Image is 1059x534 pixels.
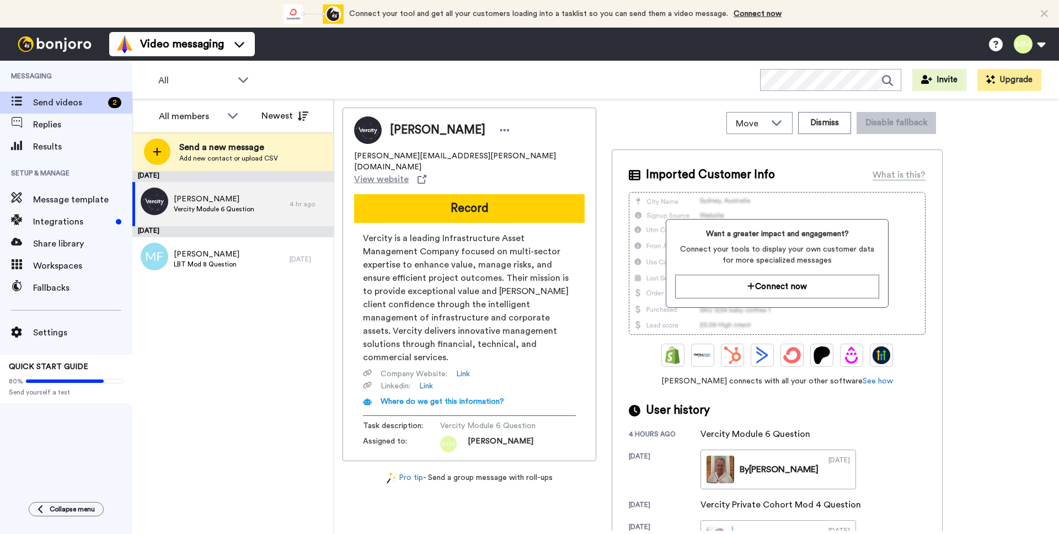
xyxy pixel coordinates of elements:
span: LBT Mod 8 Question [174,260,239,269]
img: Hubspot [724,346,741,364]
span: Integrations [33,215,111,228]
span: [PERSON_NAME] [390,122,485,138]
span: Assigned to: [363,436,440,452]
img: Drip [843,346,860,364]
div: [DATE] [828,456,850,483]
span: [PERSON_NAME] connects with all your other software [629,376,926,387]
span: Imported Customer Info [646,167,775,183]
span: [PERSON_NAME] [174,194,254,205]
span: All [158,74,232,87]
a: Connect now [734,10,782,18]
span: Company Website : [381,369,447,380]
div: Vercity Private Cohort Mod 4 Question [700,498,861,511]
div: 4 hours ago [629,430,700,441]
span: QUICK START GUIDE [9,363,88,371]
div: animation [283,4,344,24]
div: - Send a group message with roll-ups [343,472,596,484]
span: Workspaces [33,259,132,273]
span: Settings [33,326,132,339]
span: View website [354,173,409,186]
span: Replies [33,118,132,131]
span: Collapse menu [50,505,95,514]
div: By [PERSON_NAME] [740,463,819,476]
span: Add new contact or upload CSV [179,154,278,163]
span: Task description : [363,420,440,431]
button: Invite [912,69,966,91]
button: Record [354,194,585,223]
span: Vercity Module 6 Question [174,205,254,213]
img: magic-wand.svg [387,472,397,484]
img: ActiveCampaign [753,346,771,364]
span: Send yourself a test [9,388,124,397]
img: mf.png [141,243,168,270]
span: Video messaging [140,36,224,52]
div: Vercity Module 6 Question [700,428,810,441]
span: Send a new message [179,141,278,154]
span: Results [33,140,132,153]
div: [DATE] [629,500,700,511]
span: Send videos [33,96,104,109]
span: [PERSON_NAME][EMAIL_ADDRESS][PERSON_NAME][DOMAIN_NAME] [354,151,585,173]
div: [DATE] [132,171,334,182]
span: Where do we get this information? [381,398,504,405]
img: Shopify [664,346,682,364]
img: e4a7fa54-18e6-4322-8d0e-bf4ff81a2a0e-thumb.jpg [707,456,734,483]
img: bj-logo-header-white.svg [13,36,96,52]
span: Fallbacks [33,281,132,295]
span: 80% [9,377,23,386]
button: Dismiss [798,112,851,134]
a: Link [456,369,470,380]
div: 2 [108,97,121,108]
img: Image of Stephen Lewis [354,116,382,144]
span: Move [736,117,766,130]
img: Ontraport [694,346,712,364]
button: Collapse menu [29,502,104,516]
img: vm-color.svg [116,35,133,53]
button: Connect now [675,275,879,298]
button: Disable fallback [857,112,936,134]
div: All members [159,110,222,123]
span: Connect your tools to display your own customer data for more specialized messages [675,244,879,266]
div: What is this? [873,168,926,181]
div: [DATE] [290,255,328,264]
a: Pro tip [387,472,423,484]
span: Message template [33,193,132,206]
div: 4 hr ago [290,200,328,209]
div: [DATE] [629,452,700,489]
img: Patreon [813,346,831,364]
span: Vercity is a leading Infrastructure Asset Management Company focused on multi-sector expertise to... [363,232,576,364]
a: View website [354,173,426,186]
a: Link [419,381,433,392]
img: mm.png [440,436,457,452]
span: [PERSON_NAME] [468,436,533,452]
a: By[PERSON_NAME][DATE] [700,450,856,489]
a: See how [863,377,893,385]
img: f3e28bfe-73e8-4f93-b7bf-6d5c87915ce9.jpg [141,188,168,215]
span: User history [646,402,710,419]
button: Upgrade [977,69,1041,91]
div: [DATE] [132,226,334,237]
img: ConvertKit [783,346,801,364]
span: [PERSON_NAME] [174,249,239,260]
button: Newest [253,105,317,127]
span: Share library [33,237,132,250]
img: GoHighLevel [873,346,890,364]
span: Connect your tool and get all your customers loading into a tasklist so you can send them a video... [349,10,728,18]
span: Want a greater impact and engagement? [675,228,879,239]
span: Vercity Module 6 Question [440,420,545,431]
span: Linkedin : [381,381,410,392]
